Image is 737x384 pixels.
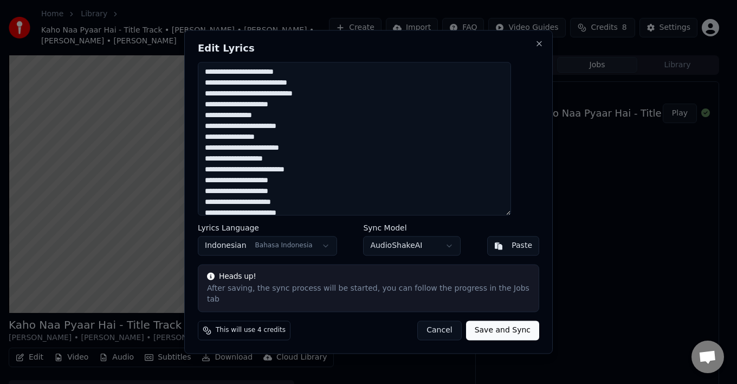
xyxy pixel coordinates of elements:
div: After saving, the sync process will be started, you can follow the progress in the Jobs tab [207,284,530,305]
button: Cancel [417,321,461,341]
button: Paste [487,236,539,256]
button: Save and Sync [466,321,539,341]
div: Heads up! [207,272,530,283]
h2: Edit Lyrics [198,43,539,53]
div: Paste [512,241,532,252]
label: Sync Model [363,225,461,232]
label: Lyrics Language [198,225,337,232]
span: This will use 4 credits [216,327,286,335]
